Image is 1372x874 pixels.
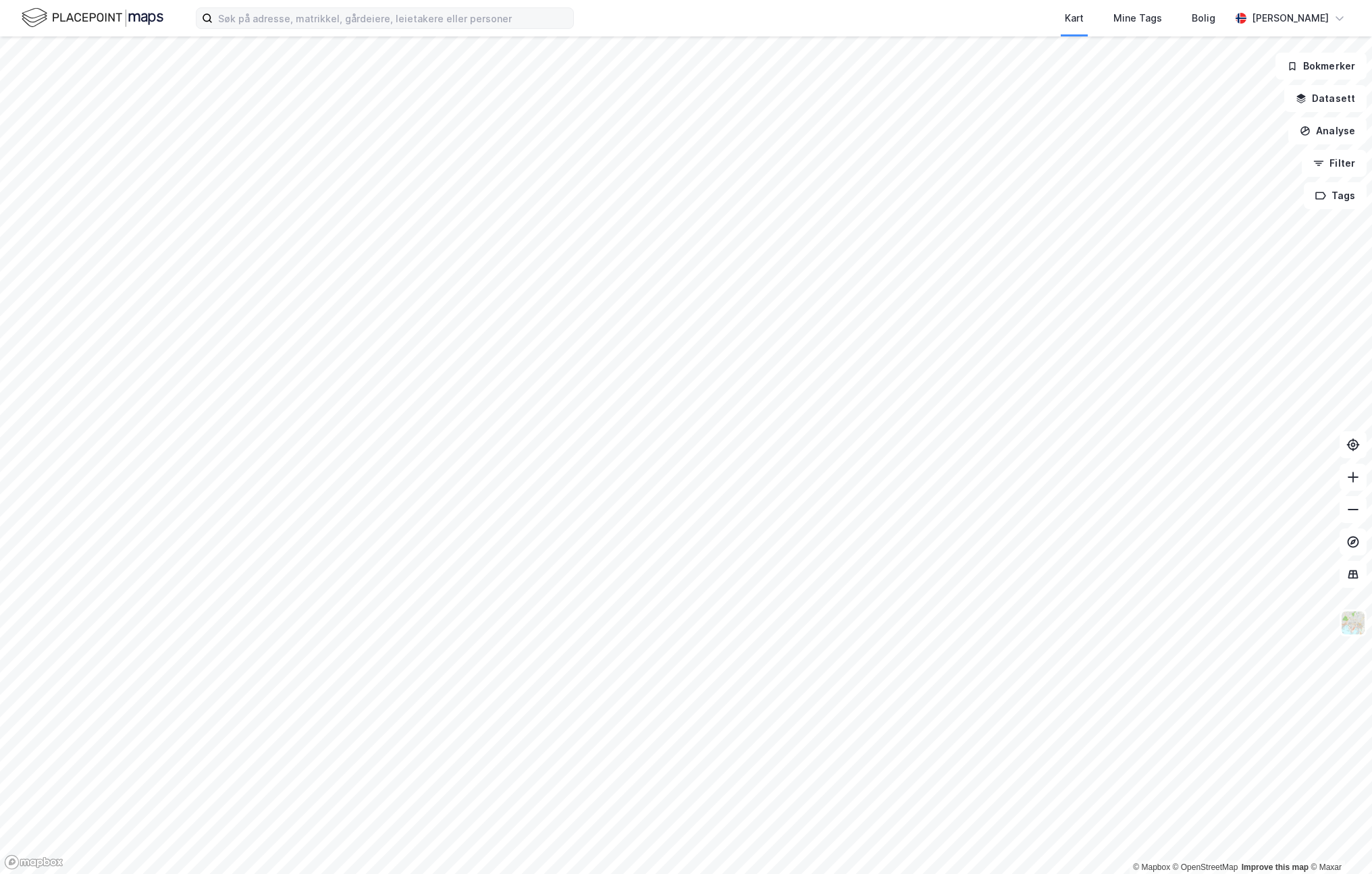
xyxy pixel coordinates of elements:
[1304,809,1372,874] div: Kontrollprogram for chat
[213,8,573,28] input: Søk på adresse, matrikkel, gårdeiere, leietakere eller personer
[1304,809,1372,874] iframe: Chat Widget
[1252,10,1329,26] div: [PERSON_NAME]
[22,6,163,30] img: logo.f888ab2527a4732fd821a326f86c7f29.svg
[1192,10,1215,26] div: Bolig
[1113,10,1162,26] div: Mine Tags
[1065,10,1084,26] div: Kart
